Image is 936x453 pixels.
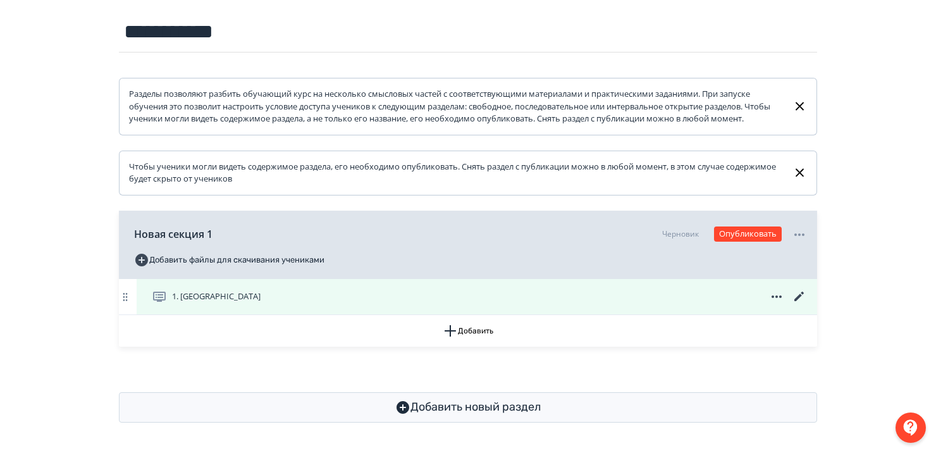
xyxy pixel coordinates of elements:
[134,226,212,242] span: Новая секция 1
[119,315,817,347] button: Добавить
[714,226,782,242] button: Опубликовать
[119,279,817,315] div: 1. [GEOGRAPHIC_DATA]
[129,161,782,185] div: Чтобы ученики могли видеть содержимое раздела, его необходимо опубликовать. Снять раздел с публик...
[172,290,261,303] span: 1. Kaiten
[119,392,817,423] button: Добавить новый раздел
[134,250,324,270] button: Добавить файлы для скачивания учениками
[129,88,782,125] div: Разделы позволяют разбить обучающий курс на несколько смысловых частей с соответствующими материа...
[662,228,699,240] div: Черновик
